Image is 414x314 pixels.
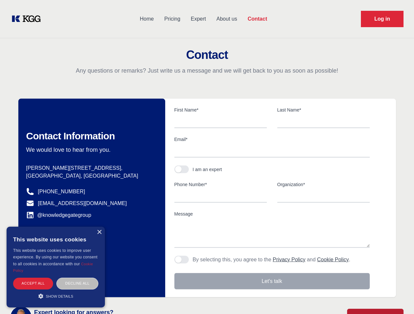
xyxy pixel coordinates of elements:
iframe: Chat Widget [381,283,414,314]
a: Home [134,10,159,27]
div: Show details [13,293,98,299]
a: Cookie Policy [13,262,93,272]
a: Cookie Policy [317,257,349,262]
a: [EMAIL_ADDRESS][DOMAIN_NAME] [38,200,127,207]
button: Let's talk [174,273,370,289]
div: Close [97,230,102,235]
h2: Contact [8,48,406,61]
span: Show details [46,294,73,298]
a: Pricing [159,10,186,27]
p: Any questions or remarks? Just write us a message and we will get back to you as soon as possible! [8,67,406,75]
p: By selecting this, you agree to the and . [193,256,350,264]
div: This website uses cookies [13,232,98,247]
div: Accept all [13,278,53,289]
label: Message [174,211,370,217]
p: [PERSON_NAME][STREET_ADDRESS], [26,164,155,172]
a: KOL Knowledge Platform: Talk to Key External Experts (KEE) [10,14,46,24]
p: We would love to hear from you. [26,146,155,154]
a: Expert [186,10,211,27]
label: Email* [174,136,370,143]
h2: Contact Information [26,130,155,142]
a: @knowledgegategroup [26,211,91,219]
span: This website uses cookies to improve user experience. By using our website you consent to all coo... [13,248,97,266]
label: Phone Number* [174,181,267,188]
a: Contact [242,10,272,27]
label: First Name* [174,107,267,113]
div: I am an expert [193,166,222,173]
a: [PHONE_NUMBER] [38,188,85,196]
div: Decline all [56,278,98,289]
p: [GEOGRAPHIC_DATA], [GEOGRAPHIC_DATA] [26,172,155,180]
label: Organization* [277,181,370,188]
label: Last Name* [277,107,370,113]
a: Request Demo [361,11,404,27]
a: About us [211,10,242,27]
a: Privacy Policy [273,257,306,262]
